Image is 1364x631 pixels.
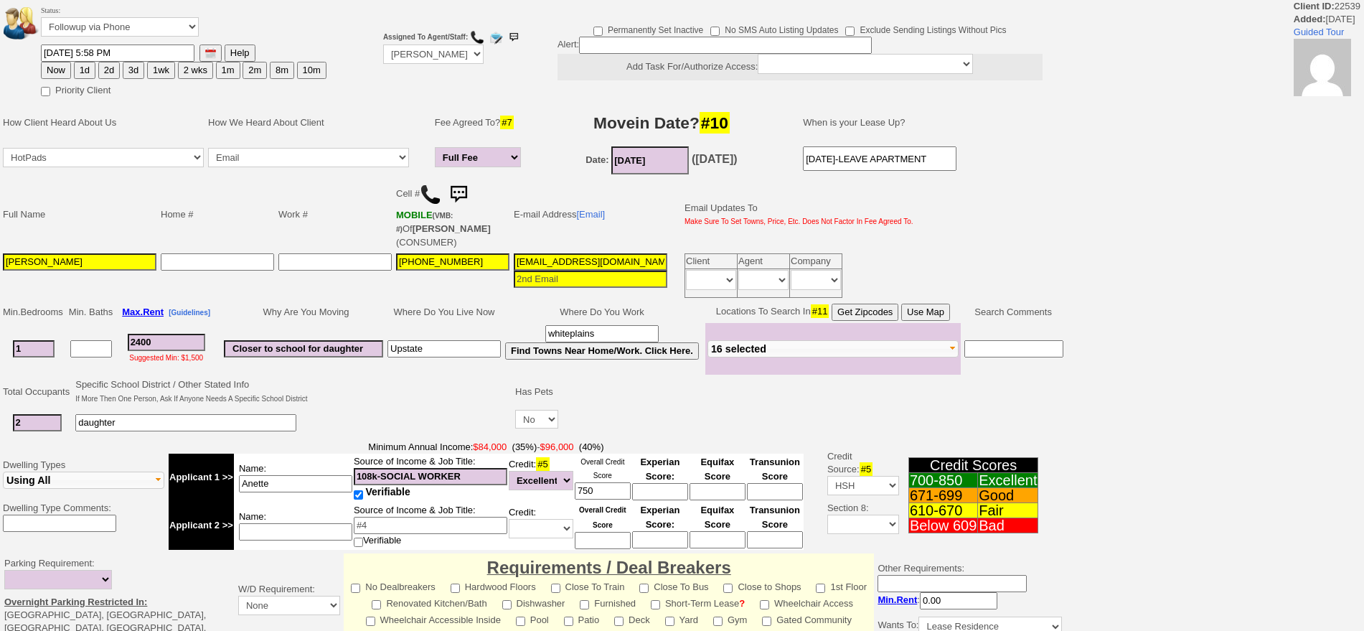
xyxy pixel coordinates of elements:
input: Wheelchair Access [760,600,769,609]
td: Credit: [508,454,574,501]
button: Now [41,62,71,79]
font: $84,000 [473,441,507,452]
a: [Guidelines] [169,307,210,317]
input: Furnished [580,600,589,609]
td: Full Name [1,178,159,251]
input: Renovated Kitchen/Bath [372,600,381,609]
input: Ask Customer: Do You Know Your Equifax Credit Score [690,531,746,548]
button: Help [225,45,255,62]
td: Fair [978,503,1038,518]
label: Deck [614,610,650,627]
a: Guided Tour [1294,27,1345,37]
td: Credit Source: Section 8: [806,439,901,552]
label: Hardwood Floors [451,577,536,594]
td: Client [685,254,738,269]
font: Overall Credit Score [580,458,624,480]
label: 1st Floor [816,577,867,594]
font: If More Then One Person, Ask If Anyone Needs A Specific School District [75,395,307,403]
b: T-Mobile USA, Inc. [396,210,453,234]
button: 1m [216,62,240,79]
td: Agent [738,254,790,269]
img: compose_email.png [489,30,503,45]
button: Find Towns Near Home/Work. Click Here. [505,342,699,360]
input: #3 [128,334,205,351]
td: Excellent [978,473,1038,488]
button: 2 wks [178,62,213,79]
font: MOBILE [396,210,433,220]
input: No SMS Auto Listing Updates [710,27,720,36]
label: Wheelchair Access [760,594,853,610]
font: Suggested Min: $1,500 [129,354,203,362]
td: When is your Lease Up? [789,101,1066,144]
input: #6 [224,340,383,357]
td: E-mail Address [512,178,669,251]
nobr: : [878,594,997,605]
font: Minimum Annual Income: [368,441,537,452]
label: Furnished [580,594,636,610]
td: Email Updates To [674,178,916,251]
td: Bad [978,518,1038,533]
td: Total Occupants [1,376,73,408]
span: Bedrooms [21,307,63,317]
span: #5 [860,462,873,476]
img: 966e40c11f3ccf8ed3e70bc5aa6add23 [1294,39,1351,96]
input: 2nd Email [514,271,667,288]
button: 1d [74,62,95,79]
input: Dishwasher [502,600,512,609]
label: Close To Bus [639,577,708,594]
b: Date: [585,154,609,165]
td: Where Do You Live Now [385,302,503,323]
font: Requirements / Deal Breakers [487,558,731,577]
td: How We Heard About Client [206,101,425,144]
td: Credit: [508,501,574,550]
td: Fee Agreed To? [433,101,527,144]
b: Min. [878,594,917,605]
h3: Movein Date? [537,110,787,136]
input: Ask Customer: Do You Know Your Equifax Credit Score [690,483,746,500]
center: Add Task For/Authorize Access: [558,54,1043,80]
label: Permanently Set Inactive [593,20,703,37]
label: Gym [713,610,747,627]
button: Using All [3,472,164,489]
td: Search Comments [961,302,1066,323]
a: [Email] [576,209,605,220]
font: Overall Credit Score [579,506,626,529]
div: Alert: [558,37,1043,80]
td: How Client Heard About Us [1,101,206,144]
input: #7 [803,146,956,171]
span: #11 [811,304,829,318]
font: Experian Score: [640,505,679,530]
td: Source of Income & Job Title: Verifiable [353,501,508,550]
button: Get Zipcodes [832,304,898,321]
span: 16 selected [711,343,766,355]
span: Rent [896,594,917,605]
input: Patio [564,617,573,626]
td: Credit Scores [908,458,1038,473]
b: ([DATE]) [692,153,738,165]
img: call.png [470,30,484,45]
img: call.png [420,184,441,205]
label: Short-Term Lease [651,594,745,610]
b: Assigned To Agent/Staff: [383,33,468,41]
input: Ask Customer: Do You Know Your Transunion Credit Score [747,531,803,548]
input: Ask Customer: Do You Know Your Overall Credit Score [575,482,631,500]
button: 2m [243,62,267,79]
span: #5 [536,457,549,471]
input: #2 [13,414,62,431]
font: Equifax Score [700,505,734,530]
img: [calendar icon] [205,48,216,59]
input: Ask Customer: Do You Know Your Overall Credit Score [575,532,631,549]
span: Verifiable [366,486,410,497]
button: 16 selected [707,340,959,357]
input: 1st Floor [816,584,825,593]
b: [PERSON_NAME] [413,223,491,234]
span: #7 [500,116,513,129]
img: people.png [4,7,47,39]
font: Equifax Score [700,457,734,482]
td: Cell # Of (CONSUMER) [394,178,512,251]
td: Has Pets [513,376,560,408]
input: Deck [614,617,624,626]
input: Gated Community [762,617,771,626]
label: Pool [516,610,549,627]
input: Close To Train [551,584,560,593]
